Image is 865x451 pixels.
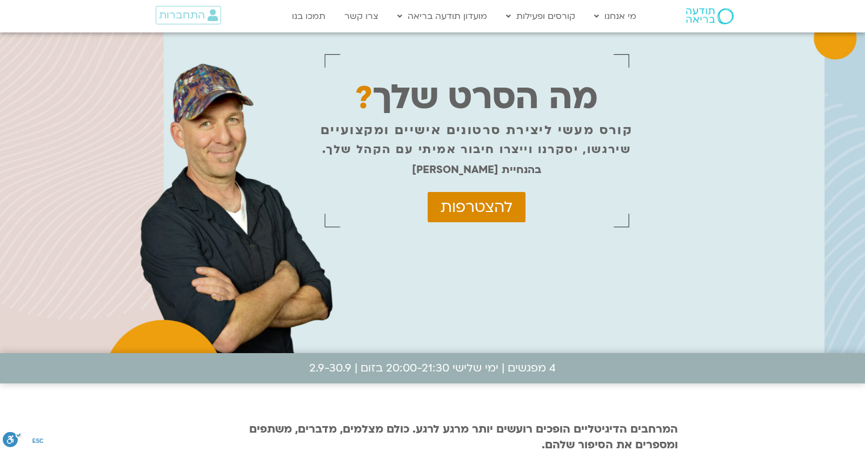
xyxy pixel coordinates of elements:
p: מה הסרט שלך [355,91,598,105]
span: להצטרפות [441,198,513,216]
a: להצטרפות [428,192,525,222]
strong: בהנחיית [PERSON_NAME] [412,163,541,177]
a: מי אנחנו [589,6,642,26]
a: תמכו בנו [287,6,331,26]
span: ? [355,77,372,120]
a: צרו קשר [339,6,384,26]
p: שירגשו, יסקרנו וייצרו חיבור אמיתי עם הקהל שלך. [322,143,631,157]
img: תודעה בריאה [686,8,734,24]
p: קורס מעשי ליצירת סרטונים אישיים ומקצועיים [321,123,633,137]
p: 4 מפגשים | ימי שלישי 20:00-21:30 בזום | 2.9-30.9 [309,362,556,375]
a: מועדון תודעה בריאה [392,6,493,26]
span: התחברות [159,9,205,21]
a: התחברות [156,6,221,24]
a: קורסים ופעילות [501,6,581,26]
